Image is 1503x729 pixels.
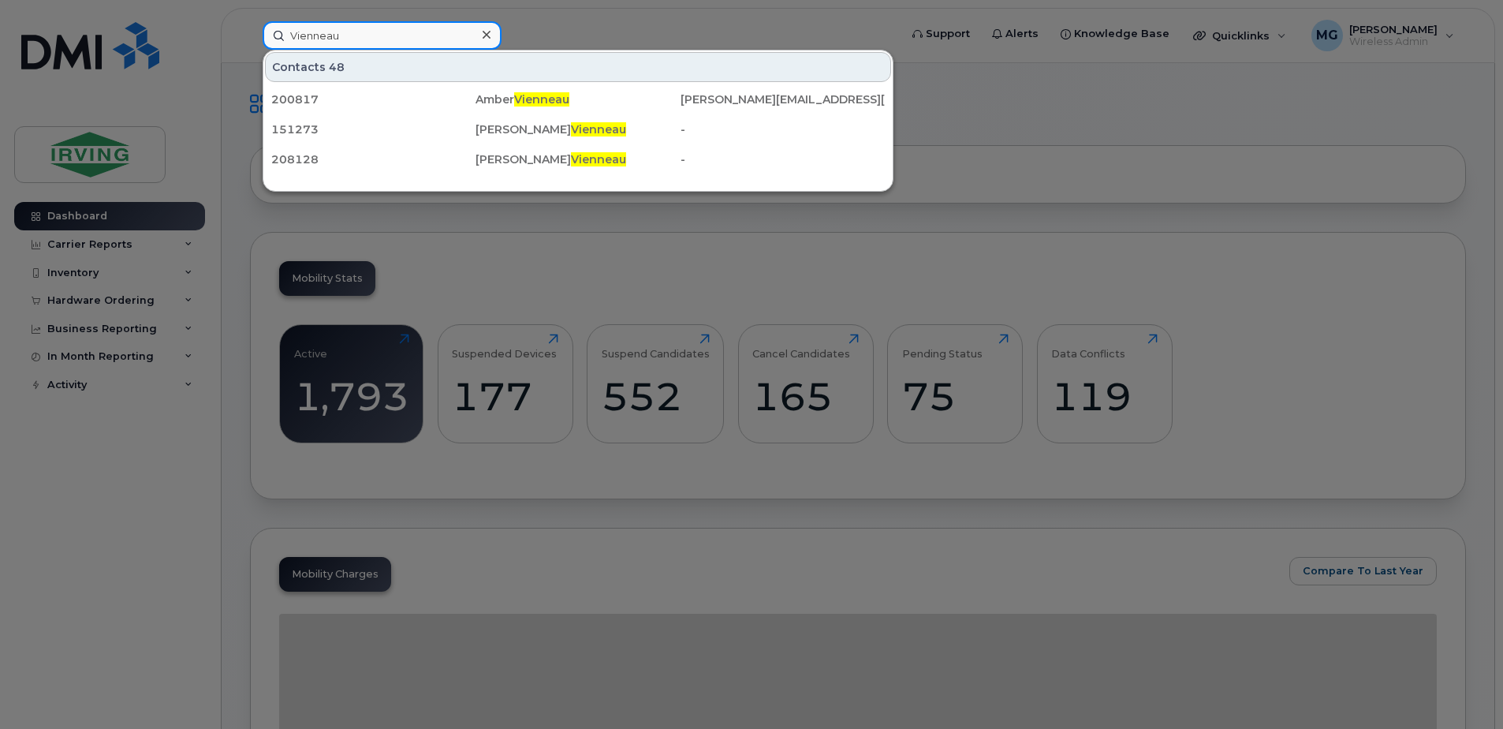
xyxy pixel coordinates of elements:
[271,92,476,107] div: 200817
[514,92,569,107] span: Vienneau
[681,92,885,107] div: [PERSON_NAME][EMAIL_ADDRESS][PERSON_NAME][PERSON_NAME][DOMAIN_NAME]
[681,151,885,167] div: -
[271,151,476,167] div: 208128
[329,59,345,75] span: 48
[476,121,680,137] div: [PERSON_NAME]
[476,151,680,167] div: [PERSON_NAME]
[265,52,891,82] div: Contacts
[571,152,626,166] span: Vienneau
[265,85,891,114] a: 200817AmberVienneau[PERSON_NAME][EMAIL_ADDRESS][PERSON_NAME][PERSON_NAME][DOMAIN_NAME]
[265,115,891,144] a: 151273[PERSON_NAME]Vienneau-
[271,121,476,137] div: 151273
[476,92,680,107] div: Amber
[681,121,885,137] div: -
[265,145,891,174] a: 208128[PERSON_NAME]Vienneau-
[571,122,626,136] span: Vienneau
